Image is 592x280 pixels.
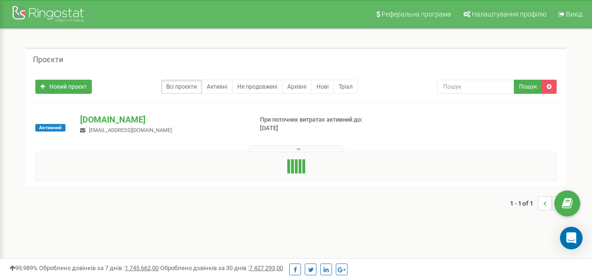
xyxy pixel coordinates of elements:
button: Пошук [514,80,542,94]
div: Open Intercom Messenger [560,227,583,249]
a: Новий проєкт [35,80,92,94]
span: Вихід [566,10,583,18]
span: [EMAIL_ADDRESS][DOMAIN_NAME] [89,127,172,133]
span: Активний [35,124,65,132]
span: Оброблено дзвінків за 30 днів : [160,264,283,272]
a: Нові [311,80,334,94]
span: Налаштування профілю [472,10,546,18]
h5: Проєкти [33,56,63,64]
p: [DOMAIN_NAME] [80,114,244,126]
a: Тріал [333,80,358,94]
span: 1 - 1 of 1 [510,196,538,210]
span: Оброблено дзвінків за 7 днів : [39,264,159,272]
a: Всі проєкти [161,80,202,94]
u: 1 745 662,00 [125,264,159,272]
a: Активні [202,80,233,94]
a: Не продовжені [232,80,283,94]
a: Архівні [282,80,312,94]
u: 7 427 293,00 [249,264,283,272]
p: При поточних витратах активний до: [DATE] [260,115,380,133]
input: Пошук [437,80,514,94]
span: 99,989% [9,264,38,272]
span: Реферальна програма [381,10,451,18]
nav: ... [510,187,566,220]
